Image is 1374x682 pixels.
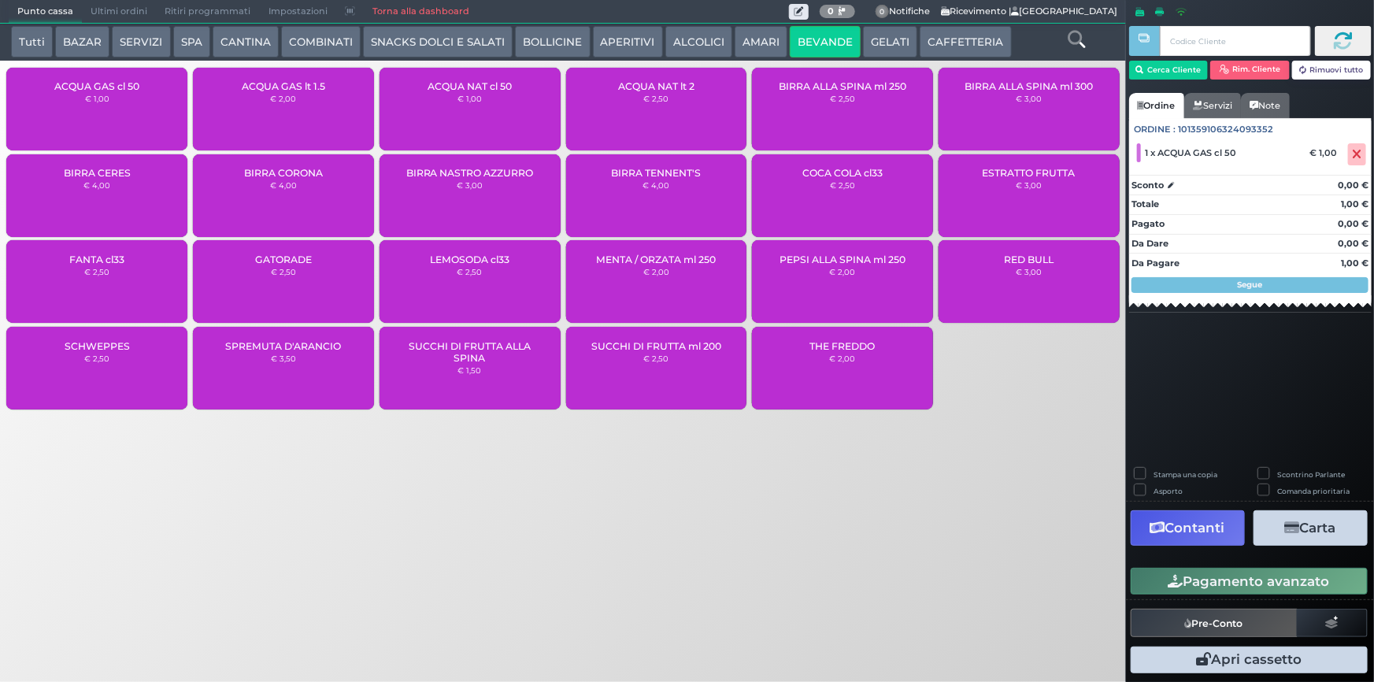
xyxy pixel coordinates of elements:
[242,80,325,92] span: ACQUA GAS lt 1.5
[1338,180,1368,191] strong: 0,00 €
[1341,258,1368,269] strong: 1,00 €
[9,1,82,23] span: Punto cassa
[735,26,787,57] button: AMARI
[1338,238,1368,249] strong: 0,00 €
[1341,198,1368,209] strong: 1,00 €
[82,1,156,23] span: Ultimi ordini
[270,180,297,190] small: € 4,00
[1131,647,1368,673] button: Apri cassetto
[1241,93,1289,118] a: Note
[643,267,669,276] small: € 2,00
[1131,238,1168,249] strong: Da Dare
[260,1,336,23] span: Impostazioni
[457,94,482,103] small: € 1,00
[457,267,483,276] small: € 2,50
[225,340,341,352] span: SPREMUTA D'ARANCIO
[1238,280,1263,290] strong: Segue
[271,267,296,276] small: € 2,50
[271,354,296,363] small: € 3,50
[156,1,259,23] span: Ritiri programmati
[810,340,876,352] span: THE FREDDO
[863,26,917,57] button: GELATI
[780,254,906,265] span: PEPSI ALLA SPINA ml 250
[69,254,124,265] span: FANTA cl33
[244,167,323,179] span: BIRRA CORONA
[84,354,109,363] small: € 2,50
[965,80,1093,92] span: BIRRA ALLA SPINA ml 300
[1160,26,1310,56] input: Codice Cliente
[1154,486,1183,496] label: Asporto
[112,26,170,57] button: SERVIZI
[458,365,482,375] small: € 1,50
[1131,510,1245,546] button: Contanti
[1210,61,1290,80] button: Rim. Cliente
[1307,147,1345,158] div: € 1,00
[1131,198,1159,209] strong: Totale
[779,80,906,92] span: BIRRA ALLA SPINA ml 250
[1131,258,1180,269] strong: Da Pagare
[270,94,296,103] small: € 2,00
[65,340,130,352] span: SCHWEPPES
[406,167,534,179] span: BIRRA NASTRO AZZURRO
[55,26,109,57] button: BAZAR
[1131,218,1165,229] strong: Pagato
[643,180,669,190] small: € 4,00
[665,26,732,57] button: ALCOLICI
[64,167,131,179] span: BIRRA CERES
[281,26,361,57] button: COMBINATI
[457,180,483,190] small: € 3,00
[1016,267,1042,276] small: € 3,00
[643,94,668,103] small: € 2,50
[515,26,590,57] button: BOLLICINE
[830,267,856,276] small: € 2,00
[643,354,668,363] small: € 2,50
[1131,609,1298,637] button: Pre-Conto
[364,1,478,23] a: Torna alla dashboard
[1179,123,1274,136] span: 101359106324093352
[1004,254,1054,265] span: RED BULL
[1129,93,1184,118] a: Ordine
[830,354,856,363] small: € 2,00
[85,94,109,103] small: € 1,00
[213,26,279,57] button: CANTINA
[920,26,1011,57] button: CAFFETTERIA
[430,254,509,265] span: LEMOSODA cl33
[1154,469,1217,480] label: Stampa una copia
[173,26,210,57] button: SPA
[1129,61,1209,80] button: Cerca Cliente
[11,26,53,57] button: Tutti
[983,167,1076,179] span: ESTRATTO FRUTTA
[1146,147,1237,158] span: 1 x ACQUA GAS cl 50
[1254,510,1368,546] button: Carta
[1135,123,1176,136] span: Ordine :
[593,26,663,57] button: APERITIVI
[1016,94,1042,103] small: € 3,00
[802,167,883,179] span: COCA COLA cl33
[1016,180,1042,190] small: € 3,00
[618,80,694,92] span: ACQUA NAT lt 2
[1292,61,1372,80] button: Rimuovi tutto
[611,167,701,179] span: BIRRA TENNENT'S
[393,340,547,364] span: SUCCHI DI FRUTTA ALLA SPINA
[1184,93,1241,118] a: Servizi
[255,254,312,265] span: GATORADE
[591,340,721,352] span: SUCCHI DI FRUTTA ml 200
[1278,486,1350,496] label: Comanda prioritaria
[1131,568,1368,595] button: Pagamento avanzato
[363,26,513,57] button: SNACKS DOLCI E SALATI
[596,254,716,265] span: MENTA / ORZATA ml 250
[1131,179,1164,192] strong: Sconto
[54,80,139,92] span: ACQUA GAS cl 50
[1338,218,1368,229] strong: 0,00 €
[828,6,834,17] b: 0
[1278,469,1346,480] label: Scontrino Parlante
[830,180,855,190] small: € 2,50
[876,5,890,19] span: 0
[83,180,110,190] small: € 4,00
[84,267,109,276] small: € 2,50
[790,26,861,57] button: BEVANDE
[830,94,855,103] small: € 2,50
[428,80,512,92] span: ACQUA NAT cl 50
